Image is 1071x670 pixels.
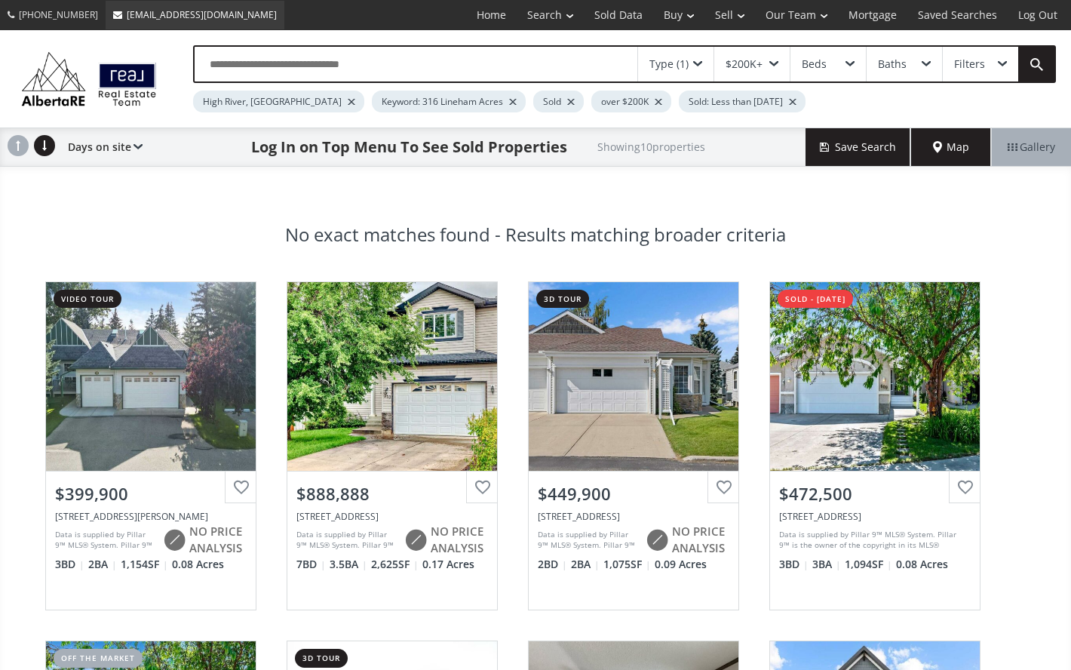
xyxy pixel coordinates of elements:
[400,525,431,555] img: rating icon
[189,524,247,556] span: NO PRICE ANALYSIS
[591,91,671,112] div: over $200K
[726,59,763,69] div: $200K+
[538,557,567,572] span: 2 BD
[55,557,84,572] span: 3 BD
[779,557,809,572] span: 3 BD
[672,524,729,556] span: NO PRICE ANALYSIS
[127,8,277,21] span: [EMAIL_ADDRESS][DOMAIN_NAME]
[533,91,584,112] div: Sold
[597,141,705,152] h2: Showing 10 properties
[372,91,526,112] div: Keyword: 316 Lineham Acres
[121,557,168,572] span: 1,154 SF
[60,128,143,166] div: Days on site
[655,557,707,572] span: 0.09 Acres
[878,59,907,69] div: Baths
[193,91,364,112] div: High River, [GEOGRAPHIC_DATA]
[55,482,247,506] div: $399,900
[779,510,971,523] div: 609 Lineham Acres Drive NW, High River, AB T1V 1S6
[845,557,892,572] span: 1,094 SF
[159,525,189,555] img: rating icon
[802,59,827,69] div: Beds
[55,529,155,552] div: Data is supplied by Pillar 9™ MLS® System. Pillar 9™ is the owner of the copyright in its MLS® Sy...
[933,140,969,155] span: Map
[106,1,284,29] a: [EMAIL_ADDRESS][DOMAIN_NAME]
[642,525,672,555] img: rating icon
[513,266,754,625] a: 3d tour$449,900[STREET_ADDRESS]Data is supplied by Pillar 9™ MLS® System. Pillar 9™ is the owner ...
[88,557,117,572] span: 2 BA
[296,510,488,523] div: 310 Highwood Village Place NW, High River, AB T1V 1W1
[806,128,911,166] button: Save Search
[19,8,98,21] span: [PHONE_NUMBER]
[371,557,419,572] span: 2,625 SF
[954,59,985,69] div: Filters
[296,557,326,572] span: 7 BD
[779,529,967,552] div: Data is supplied by Pillar 9™ MLS® System. Pillar 9™ is the owner of the copyright in its MLS® Sy...
[296,482,488,506] div: $888,888
[649,59,689,69] div: Type (1)
[431,524,488,556] span: NO PRICE ANALYSIS
[285,226,786,244] h3: No exact matches found - Results matching broader criteria
[15,48,163,110] img: Logo
[896,557,948,572] span: 0.08 Acres
[538,529,638,552] div: Data is supplied by Pillar 9™ MLS® System. Pillar 9™ is the owner of the copyright in its MLS® Sy...
[272,266,513,625] a: $888,888[STREET_ADDRESS]Data is supplied by Pillar 9™ MLS® System. Pillar 9™ is the owner of the ...
[779,482,971,506] div: $472,500
[172,557,224,572] span: 0.08 Acres
[296,529,397,552] div: Data is supplied by Pillar 9™ MLS® System. Pillar 9™ is the owner of the copyright in its MLS® Sy...
[30,266,272,625] a: video tour$399,900[STREET_ADDRESS][PERSON_NAME]Data is supplied by Pillar 9™ MLS® System. Pillar ...
[538,482,729,506] div: $449,900
[330,557,367,572] span: 3.5 BA
[603,557,651,572] span: 1,075 SF
[911,128,991,166] div: Map
[538,510,729,523] div: 315 De Foras Close NW, High River, AB T1V 1R2
[422,557,474,572] span: 0.17 Acres
[812,557,841,572] span: 3 BA
[754,266,996,625] a: sold - [DATE]$472,500[STREET_ADDRESS]Data is supplied by Pillar 9™ MLS® System. Pillar 9™ is the ...
[991,128,1071,166] div: Gallery
[1008,140,1055,155] span: Gallery
[251,137,567,158] h1: Log In on Top Menu To See Sold Properties
[571,557,600,572] span: 2 BA
[679,91,806,112] div: Sold: Less than [DATE]
[55,510,247,523] div: 116 Baker Creek Drive SW, High River, AB T1V 1V6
